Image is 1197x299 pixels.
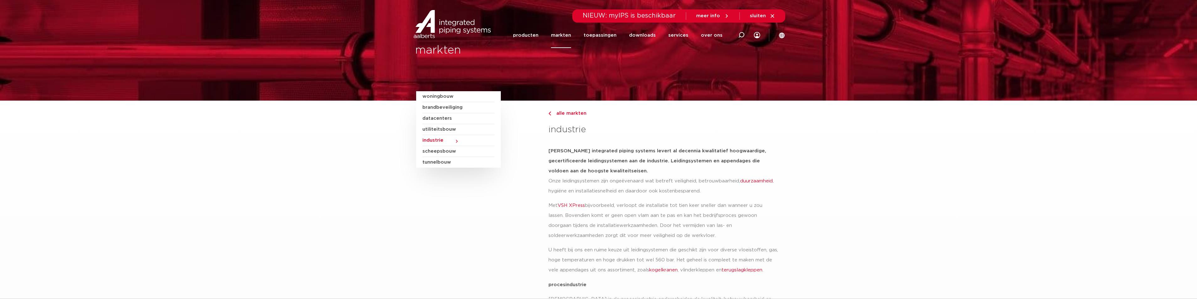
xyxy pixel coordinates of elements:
[750,13,775,19] a: sluiten
[558,203,585,208] a: VSH XPress
[548,110,781,117] a: alle markten
[649,268,678,272] a: kogelkranen
[548,146,781,176] h5: [PERSON_NAME] integrated piping systems levert al decennia kwalitatief hoogwaardige, gecertificee...
[551,23,571,48] a: markten
[422,157,495,168] a: tunnelbouw
[422,113,495,124] a: datacenters
[422,91,495,102] a: woningbouw
[548,123,781,136] h3: industrie
[548,201,781,241] p: Met bijvoorbeeld, verloopt de installatie tot tien keer sneller dan wanneer u zou lassen. Bovendi...
[513,23,538,48] a: producten
[553,111,586,116] span: alle markten
[548,112,551,116] img: chevron-right.svg
[722,268,762,272] a: terugslagkleppen
[754,23,760,48] div: my IPS
[583,13,676,19] span: NIEUW: myIPS is beschikbaar
[668,23,688,48] a: services
[422,146,495,157] a: scheepsbouw
[513,23,723,48] nav: Menu
[548,245,781,275] p: U heeft bij ons een ruime keuze uit leidingsystemen die geschikt zijn voor diverse vloeistoffen, ...
[415,43,596,58] h2: markten
[548,176,781,196] p: Onze leidingsystemen zijn ongeëvenaard wat betreft veiligheid, betrouwbaarheid, , hygiëne en inst...
[422,124,495,135] a: utiliteitsbouw
[629,23,656,48] a: downloads
[422,135,495,146] a: industrie
[701,23,723,48] a: over ons
[548,282,586,287] strong: procesindustrie
[696,13,720,18] span: meer info
[696,13,729,19] a: meer info
[740,179,773,183] a: duurzaamheid
[584,23,617,48] a: toepassingen
[750,13,766,18] span: sluiten
[422,102,495,113] a: brandbeveiliging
